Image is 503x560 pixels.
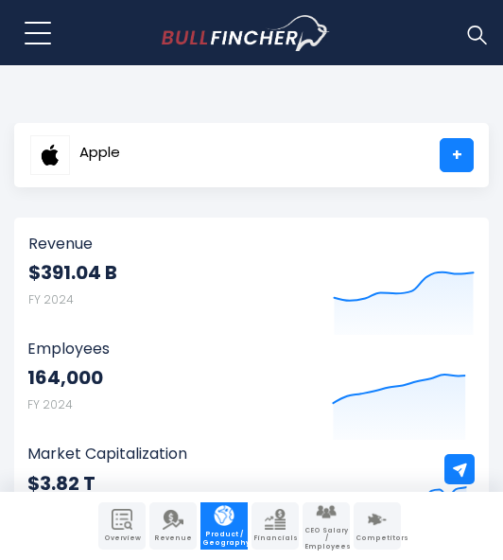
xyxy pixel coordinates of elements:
[27,396,73,412] small: FY 2024
[200,502,248,550] a: Company Product/Geography
[354,502,401,550] a: Company Competitors
[79,145,120,161] span: Apple
[251,502,299,550] a: Company Financials
[253,534,297,542] span: Financials
[27,365,103,390] strong: 164,000
[149,502,197,550] a: Company Revenue
[27,340,474,445] a: Employees 164,000 FY 2024
[27,340,474,358] span: Employees
[28,235,475,253] span: Revenue
[356,534,399,542] span: Competitors
[28,291,74,307] small: FY 2024
[303,502,350,550] a: Company Employees
[28,235,475,340] a: Revenue $391.04 B FY 2024
[29,138,121,172] a: Apple
[440,138,474,172] a: +
[30,135,70,175] img: AAPL logo
[162,15,331,51] img: Bullfincher logo
[304,527,348,551] span: CEO Salary / Employees
[98,502,146,550] a: Company Overview
[151,534,195,542] span: Revenue
[162,15,365,51] a: Go to homepage
[27,471,95,496] strong: $3.82 T
[202,531,246,547] span: Product / Geography
[28,260,117,285] strong: $391.04 B
[27,445,474,550] a: Market Capitalization $3.82 T [DATE]
[100,534,144,542] span: Overview
[27,445,474,463] span: Market Capitalization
